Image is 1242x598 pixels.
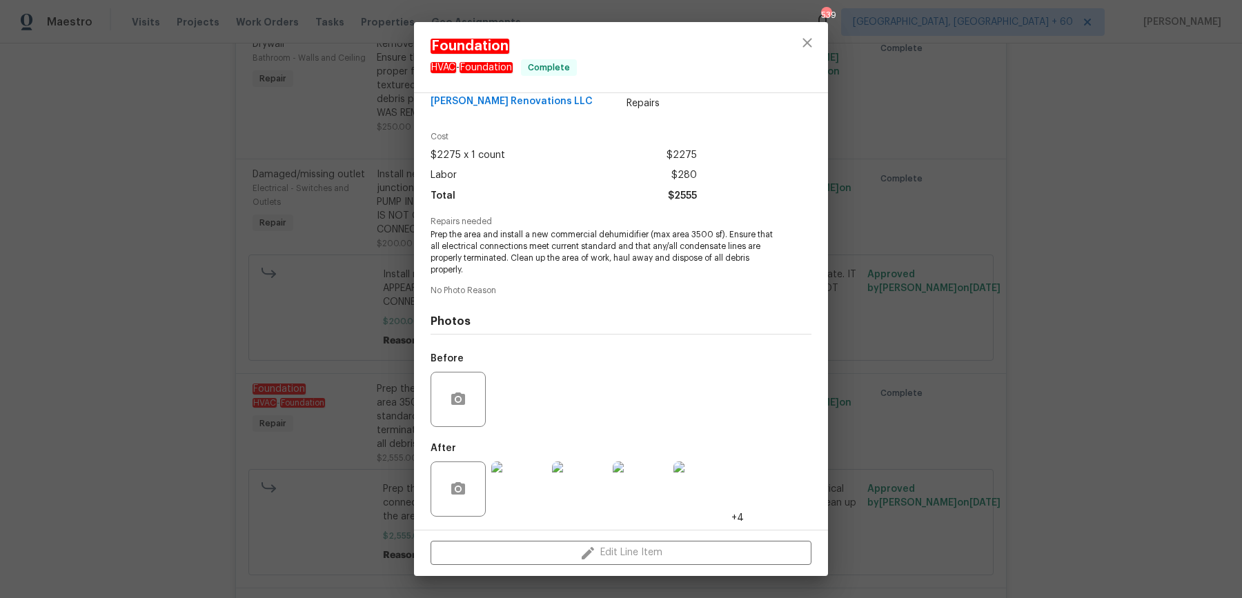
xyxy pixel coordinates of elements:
[431,354,464,363] h5: Before
[431,97,593,107] span: [PERSON_NAME] Renovations LLC
[791,26,824,59] button: close
[431,217,811,226] span: Repairs needed
[431,146,505,166] span: $2275 x 1 count
[460,62,513,73] em: Foundation
[431,132,697,141] span: Cost
[627,97,697,110] span: Repairs
[431,443,456,453] h5: After
[821,8,831,22] div: 539
[431,229,773,275] span: Prep the area and install a new commercial dehumidifier (max area 3500 sf). Ensure that all elect...
[431,315,811,328] h4: Photos
[431,39,509,54] em: Foundation
[522,61,575,74] span: Complete
[431,62,513,73] span: -
[431,62,456,73] em: HVAC
[667,146,697,166] span: $2275
[671,166,697,186] span: $280
[431,166,457,186] span: Labor
[731,511,744,525] span: +4
[431,286,811,295] span: No Photo Reason
[431,186,455,206] span: Total
[668,186,697,206] span: $2555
